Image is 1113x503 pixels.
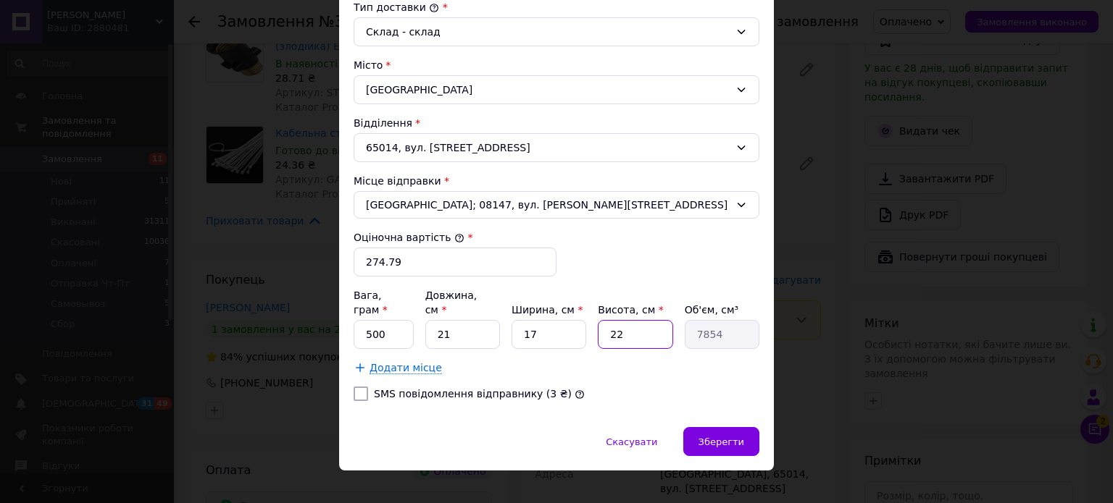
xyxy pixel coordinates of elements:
[512,304,583,316] label: Ширина, см
[354,116,759,130] div: Відділення
[374,388,572,400] label: SMS повідомлення відправнику (3 ₴)
[354,232,464,243] label: Оціночна вартість
[354,75,759,104] div: [GEOGRAPHIC_DATA]
[354,58,759,72] div: Місто
[354,289,388,316] label: Вага, грам
[366,24,730,40] div: Склад - склад
[685,303,759,317] div: Об'єм, см³
[366,198,730,212] span: [GEOGRAPHIC_DATA]; 08147, вул. [PERSON_NAME][STREET_ADDRESS]
[354,133,759,162] div: 65014, вул. [STREET_ADDRESS]
[425,289,478,316] label: Довжина, см
[370,362,442,374] span: Додати місце
[354,174,759,188] div: Місце відправки
[699,436,744,447] span: Зберегти
[606,436,657,447] span: Скасувати
[598,304,663,316] label: Висота, см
